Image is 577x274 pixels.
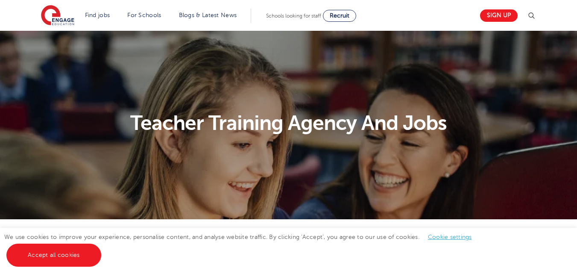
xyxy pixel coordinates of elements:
[41,5,74,27] img: Engage Education
[36,113,541,133] h1: Teacher Training Agency And Jobs
[266,13,321,19] span: Schools looking for staff
[179,12,237,18] a: Blogs & Latest News
[428,234,472,240] a: Cookie settings
[127,12,161,18] a: For Schools
[85,12,110,18] a: Find jobs
[330,12,349,19] span: Recruit
[6,244,101,267] a: Accept all cookies
[480,9,518,22] a: Sign up
[323,10,356,22] a: Recruit
[4,234,480,258] span: We use cookies to improve your experience, personalise content, and analyse website traffic. By c...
